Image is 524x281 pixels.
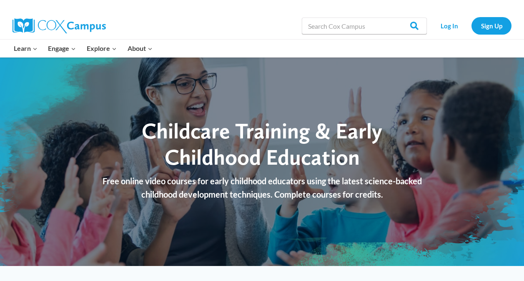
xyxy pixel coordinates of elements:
[142,118,382,170] span: Childcare Training & Early Childhood Education
[431,17,467,34] a: Log In
[87,43,117,54] span: Explore
[48,43,76,54] span: Engage
[93,174,431,201] p: Free online video courses for early childhood educators using the latest science-backed childhood...
[14,43,38,54] span: Learn
[128,43,153,54] span: About
[8,40,158,57] nav: Primary Navigation
[302,18,427,34] input: Search Cox Campus
[431,17,511,34] nav: Secondary Navigation
[13,18,106,33] img: Cox Campus
[471,17,511,34] a: Sign Up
